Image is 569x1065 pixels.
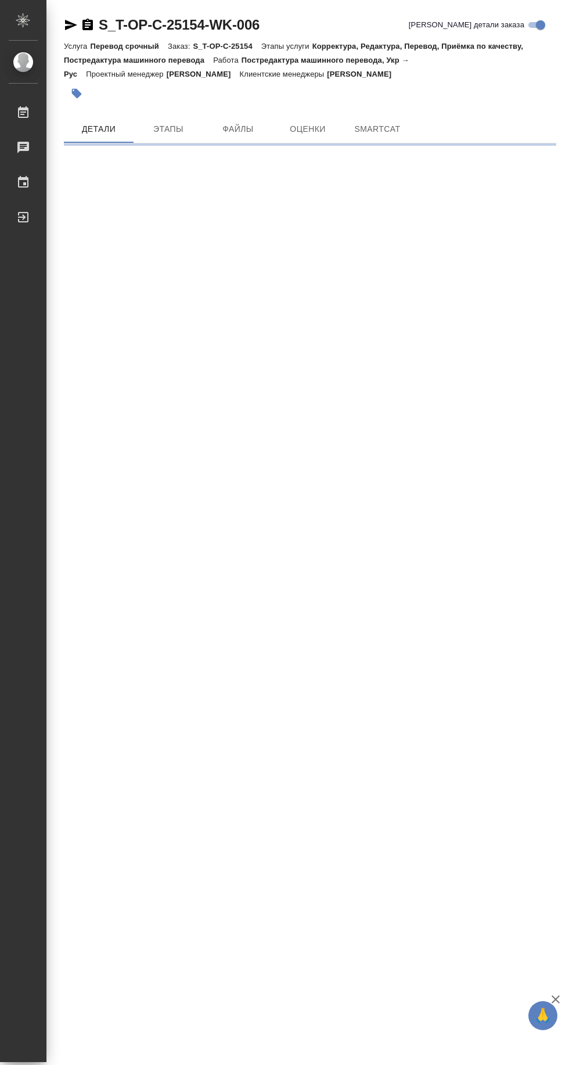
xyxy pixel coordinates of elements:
[280,122,336,136] span: Оценки
[141,122,196,136] span: Этапы
[240,70,327,78] p: Клиентские менеджеры
[64,18,78,32] button: Скопировать ссылку для ЯМессенджера
[533,1003,553,1028] span: 🙏
[64,42,90,51] p: Услуга
[409,19,524,31] span: [PERSON_NAME] детали заказа
[210,122,266,136] span: Файлы
[167,70,240,78] p: [PERSON_NAME]
[213,56,242,64] p: Работа
[90,42,168,51] p: Перевод срочный
[86,70,166,78] p: Проектный менеджер
[64,81,89,106] button: Добавить тэг
[71,122,127,136] span: Детали
[168,42,193,51] p: Заказ:
[350,122,405,136] span: SmartCat
[99,17,260,33] a: S_T-OP-C-25154-WK-006
[327,70,400,78] p: [PERSON_NAME]
[193,42,261,51] p: S_T-OP-C-25154
[261,42,312,51] p: Этапы услуги
[528,1001,557,1030] button: 🙏
[81,18,95,32] button: Скопировать ссылку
